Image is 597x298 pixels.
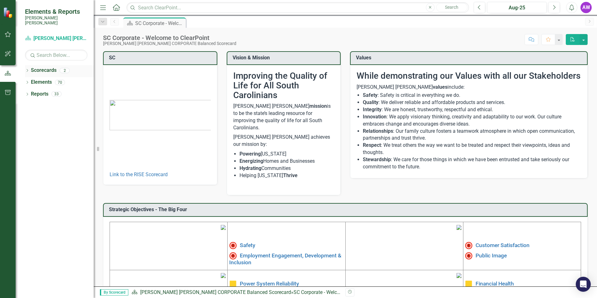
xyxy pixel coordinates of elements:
li: : We apply visionary thinking, creativity and adaptability to our work. Our culture embraces chan... [363,113,581,128]
li: : Our family culture fosters a teamwork atmosphere in which open communication, partnerships and ... [363,128,581,142]
h2: While demonstrating our Values with all our Stakeholders [357,71,581,81]
img: mceclip1%20v4.png [221,225,226,230]
h2: Improving the Quality of Life for All South Carolinians [233,71,334,100]
li: : Safety is critical in everything we do. [363,92,581,99]
img: mceclip3%20v3.png [221,273,226,278]
a: Employment Engagement, Development & Inclusion [229,252,341,265]
div: 33 [52,92,62,97]
small: [PERSON_NAME] [PERSON_NAME] [25,15,87,26]
strong: Hydrating [239,165,261,171]
strong: Powering [239,151,261,157]
a: Link to the RISE Scorecard [110,171,168,177]
strong: Energizing [239,158,263,164]
strong: Integrity [363,107,382,112]
a: Customer Satisfaction [476,242,530,248]
a: [PERSON_NAME] [PERSON_NAME] CORPORATE Balanced Scorecard [140,289,291,295]
a: Power System Reliability [240,281,299,287]
div: SC Corporate - Welcome to ClearPoint [135,19,184,27]
a: Reports [31,91,48,98]
a: Safety [240,242,255,248]
img: ClearPoint Strategy [3,7,14,18]
li: : We are honest, trustworthy, respectful and ethical. [363,106,581,113]
strong: mission [309,103,327,109]
p: [PERSON_NAME] [PERSON_NAME] is to be the state’s leading resource for improving the quality of li... [233,103,334,132]
input: Search ClearPoint... [126,2,469,13]
div: 70 [55,80,65,85]
p: [PERSON_NAME] [PERSON_NAME] achieves our mission by: [233,132,334,149]
img: Caution [465,280,472,288]
img: Not Meeting Target [465,252,472,260]
div: 2 [60,68,70,73]
h3: Values [356,55,584,61]
strong: Relationships [363,128,393,134]
p: [PERSON_NAME] [PERSON_NAME] include: [357,84,581,91]
a: Scorecards [31,67,57,74]
span: By Scorecard [100,289,128,296]
h3: Strategic Objectives - The Big Four [109,207,584,212]
img: High Alert [465,242,472,249]
li: Homes and Businesses [239,158,334,165]
li: : We treat others the way we want to be treated and respect their viewpoints, ideas and thoughts. [363,142,581,156]
button: Search [436,3,467,12]
span: Elements & Reports [25,8,87,15]
h3: Vision & Mission [233,55,337,61]
h3: SC [109,55,214,61]
li: [US_STATE] [239,151,334,158]
a: [PERSON_NAME] [PERSON_NAME] CORPORATE Balanced Scorecard [25,35,87,42]
div: Aug-25 [489,4,545,12]
img: Not Meeting Target [229,252,237,260]
img: mceclip4.png [456,273,461,278]
a: Public Image [476,252,507,258]
input: Search Below... [25,50,87,61]
div: SC Corporate - Welcome to ClearPoint [103,34,236,41]
li: : We deliver reliable and affordable products and services. [363,99,581,106]
div: Open Intercom Messenger [576,277,591,292]
img: High Alert [229,242,237,249]
div: » [131,289,341,296]
span: Search [445,5,458,10]
a: Financial Health [476,281,514,287]
img: mceclip2%20v3.png [456,225,461,230]
li: : We care for those things in which we have been entrusted and take seriously our commitment to t... [363,156,581,171]
strong: Quality [363,99,378,105]
strong: Safety [363,92,377,98]
button: AW [580,2,592,13]
li: Helping [US_STATE] [239,172,334,179]
strong: Respect [363,142,381,148]
button: Aug-25 [487,2,547,13]
strong: Stewardship [363,156,391,162]
strong: Thrive [283,172,298,178]
strong: values [433,84,447,90]
div: SC Corporate - Welcome to ClearPoint [294,289,376,295]
a: Elements [31,79,52,86]
li: Communities [239,165,334,172]
img: Caution [229,280,237,288]
div: [PERSON_NAME] [PERSON_NAME] CORPORATE Balanced Scorecard [103,41,236,46]
strong: Innovation [363,114,387,120]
